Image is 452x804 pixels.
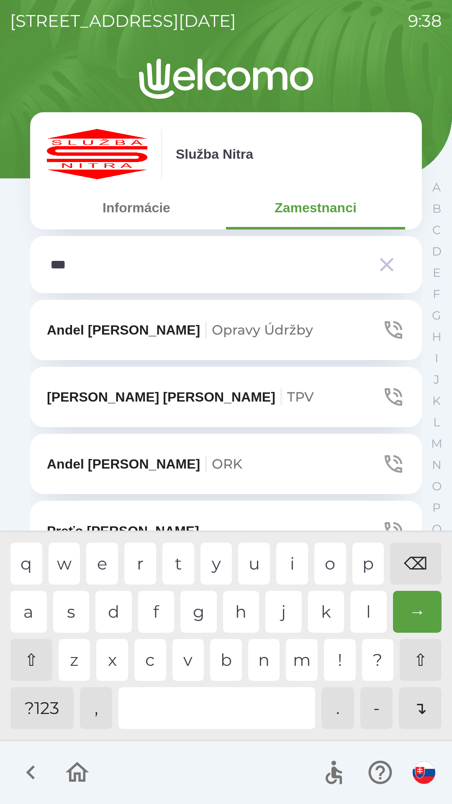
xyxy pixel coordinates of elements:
[47,387,314,407] p: [PERSON_NAME] [PERSON_NAME]
[30,59,422,99] img: Logo
[287,389,314,405] span: TPV
[30,434,422,494] button: Andel [PERSON_NAME]ORK
[408,8,442,33] p: 9:38
[47,193,226,223] button: Informácie
[30,501,422,561] button: Preťo [PERSON_NAME]
[10,8,236,33] p: [STREET_ADDRESS][DATE]
[47,320,313,340] p: Andel [PERSON_NAME]
[30,300,422,360] button: Andel [PERSON_NAME]Opravy Údržby
[212,322,313,338] span: Opravy Údržby
[176,144,253,164] p: Služba Nitra
[47,454,242,474] p: Andel [PERSON_NAME]
[413,761,435,784] img: sk flag
[212,456,242,472] span: ORK
[47,129,147,179] img: c55f63fc-e714-4e15-be12-dfeb3df5ea30.png
[226,193,405,223] button: Zamestnanci
[47,521,199,541] p: Preťo [PERSON_NAME]
[30,367,422,427] button: [PERSON_NAME] [PERSON_NAME]TPV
